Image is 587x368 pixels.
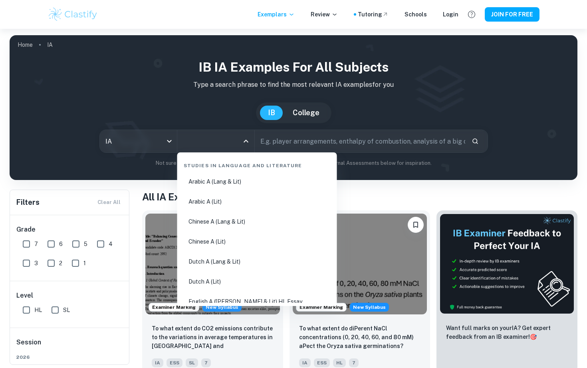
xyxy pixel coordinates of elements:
[180,232,334,251] li: Chinese A (Lit)
[311,10,338,19] p: Review
[109,240,113,248] span: 4
[186,358,198,367] span: SL
[100,130,177,152] div: IA
[10,35,577,180] img: profile cover
[299,324,421,350] p: To what extent do diPerent NaCl concentrations (0, 20, 40, 60, and 80 mM) aPect the Oryza sativa ...
[180,212,334,231] li: Chinese A (Lang & Lit)
[63,306,70,314] span: SL
[167,358,182,367] span: ESS
[34,259,38,268] span: 3
[84,240,87,248] span: 5
[47,40,53,49] p: IA
[446,324,568,341] p: Want full marks on your IA ? Get expert feedback from an IB examiner!
[299,358,311,367] span: IA
[16,159,571,167] p: Not sure what to search for? You can always look through our example Internal Assessments below f...
[180,172,334,191] li: Arabic A (Lang & Lit)
[255,130,465,152] input: E.g. player arrangements, enthalpy of combustion, analysis of a big city...
[16,58,571,77] h1: IB IA examples for all subjects
[314,358,330,367] span: ESS
[468,134,482,148] button: Search
[350,303,389,312] div: Starting from the May 2026 session, the ESS IA requirements have changed. We created this exempla...
[34,240,38,248] span: 7
[408,217,424,233] button: Please log in to bookmark exemplars
[485,7,539,22] button: JOIN FOR FREE
[59,259,62,268] span: 2
[240,136,252,147] button: Close
[16,291,123,300] h6: Level
[18,39,33,50] a: Home
[152,358,163,367] span: IA
[296,304,346,311] span: Examiner Marking
[201,358,211,367] span: 7
[59,240,63,248] span: 6
[202,303,242,312] div: Starting from the May 2026 session, the ESS IA requirements have changed. We created this exempla...
[16,80,571,90] p: Type a search phrase to find the most relevant IA examples for you
[350,303,389,312] span: New Syllabus
[149,304,199,311] span: Examiner Marking
[285,106,327,120] button: College
[465,8,478,21] button: Help and Feedback
[260,106,283,120] button: IB
[152,324,274,351] p: To what extent do CO2 emissions contribute to the variations in average temperatures in Indonesia...
[180,272,334,291] li: Dutch A (Lit)
[180,252,334,271] li: Dutch A (Lang & Lit)
[358,10,389,19] a: Tutoring
[258,10,295,19] p: Exemplars
[405,10,427,19] a: Schools
[83,259,86,268] span: 1
[333,358,346,367] span: HL
[180,156,334,172] div: Studies in Language and Literature
[530,334,537,340] span: 🎯
[180,292,334,311] li: English A ([PERSON_NAME] & Lit) HL Essay
[293,214,427,314] img: ESS IA example thumbnail: To what extent do diPerent NaCl concentr
[202,303,242,312] span: New Syllabus
[16,338,123,354] h6: Session
[142,190,577,204] h1: All IA Examples
[145,214,280,314] img: ESS IA example thumbnail: To what extent do CO2 emissions contribu
[180,192,334,211] li: Arabic A (Lit)
[16,354,123,361] span: 2026
[48,6,98,22] img: Clastify logo
[16,197,40,208] h6: Filters
[440,214,574,314] img: Thumbnail
[349,358,359,367] span: 7
[16,225,123,234] h6: Grade
[443,10,458,19] a: Login
[34,306,42,314] span: HL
